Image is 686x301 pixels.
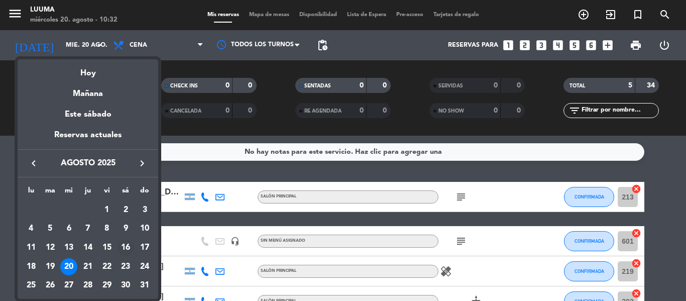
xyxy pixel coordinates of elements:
[117,202,134,219] div: 2
[135,220,154,239] td: 10 de agosto de 2025
[22,276,41,295] td: 25 de agosto de 2025
[18,129,158,149] div: Reservas actuales
[79,239,96,256] div: 14
[18,80,158,101] div: Mañana
[97,200,117,220] td: 1 de agosto de 2025
[117,200,136,220] td: 2 de agosto de 2025
[97,238,117,257] td: 15 de agosto de 2025
[135,200,154,220] td: 3 de agosto de 2025
[23,277,40,294] div: 25
[97,185,117,200] th: viernes
[135,238,154,257] td: 17 de agosto de 2025
[117,277,134,294] div: 30
[18,101,158,129] div: Este sábado
[23,220,40,237] div: 4
[78,257,97,276] td: 21 de agosto de 2025
[59,238,78,257] td: 13 de agosto de 2025
[78,238,97,257] td: 14 de agosto de 2025
[97,220,117,239] td: 8 de agosto de 2025
[98,258,116,275] div: 22
[41,238,60,257] td: 12 de agosto de 2025
[22,200,97,220] td: AGO.
[136,220,153,237] div: 10
[97,257,117,276] td: 22 de agosto de 2025
[98,220,116,237] div: 8
[59,276,78,295] td: 27 de agosto de 2025
[59,185,78,200] th: miércoles
[117,258,134,275] div: 23
[135,276,154,295] td: 31 de agosto de 2025
[60,258,77,275] div: 20
[78,185,97,200] th: jueves
[136,258,153,275] div: 24
[79,258,96,275] div: 21
[59,257,78,276] td: 20 de agosto de 2025
[42,258,59,275] div: 19
[22,220,41,239] td: 4 de agosto de 2025
[97,276,117,295] td: 29 de agosto de 2025
[135,185,154,200] th: domingo
[59,220,78,239] td: 6 de agosto de 2025
[42,239,59,256] div: 12
[22,257,41,276] td: 18 de agosto de 2025
[22,238,41,257] td: 11 de agosto de 2025
[136,202,153,219] div: 3
[135,257,154,276] td: 24 de agosto de 2025
[18,59,158,80] div: Hoy
[79,220,96,237] div: 7
[22,185,41,200] th: lunes
[117,220,134,237] div: 9
[23,258,40,275] div: 18
[136,277,153,294] div: 31
[79,277,96,294] div: 28
[98,202,116,219] div: 1
[78,276,97,295] td: 28 de agosto de 2025
[41,185,60,200] th: martes
[136,239,153,256] div: 17
[23,239,40,256] div: 11
[117,238,136,257] td: 16 de agosto de 2025
[41,220,60,239] td: 5 de agosto de 2025
[98,277,116,294] div: 29
[41,257,60,276] td: 19 de agosto de 2025
[25,157,43,170] button: keyboard_arrow_left
[133,157,151,170] button: keyboard_arrow_right
[117,257,136,276] td: 23 de agosto de 2025
[60,239,77,256] div: 13
[43,157,133,170] span: agosto 2025
[42,220,59,237] div: 5
[78,220,97,239] td: 7 de agosto de 2025
[98,239,116,256] div: 15
[28,157,40,169] i: keyboard_arrow_left
[60,277,77,294] div: 27
[117,185,136,200] th: sábado
[117,276,136,295] td: 30 de agosto de 2025
[41,276,60,295] td: 26 de agosto de 2025
[136,157,148,169] i: keyboard_arrow_right
[42,277,59,294] div: 26
[60,220,77,237] div: 6
[117,239,134,256] div: 16
[117,220,136,239] td: 9 de agosto de 2025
